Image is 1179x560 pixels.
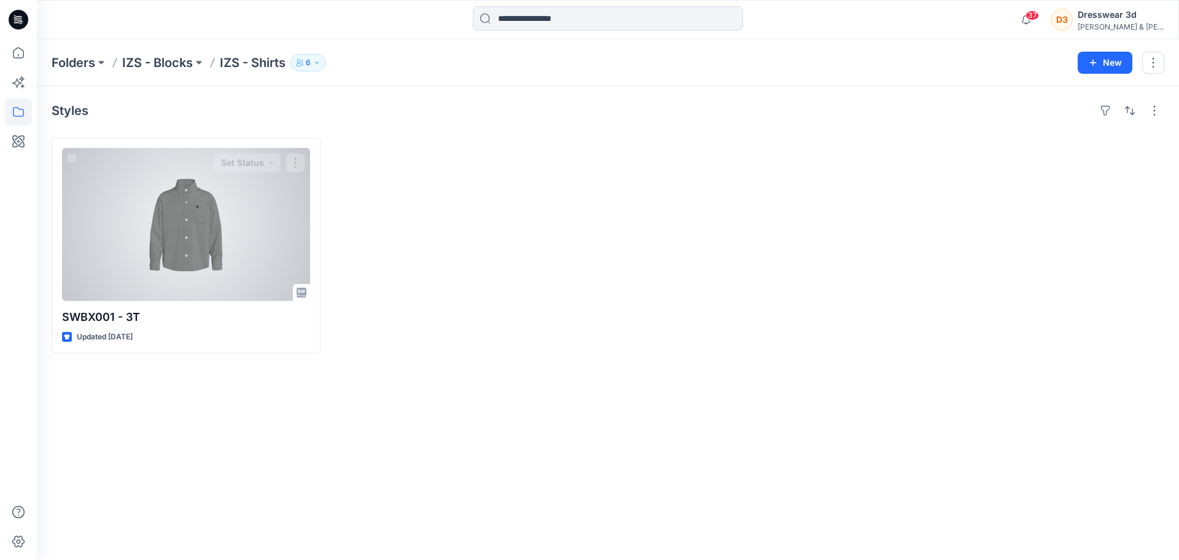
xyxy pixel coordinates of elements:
div: D3 [1051,9,1073,31]
span: 37 [1025,10,1039,20]
div: Dresswear 3d [1078,7,1164,22]
p: IZS - Shirts [220,54,286,71]
h4: Styles [52,103,88,118]
p: 6 [306,56,311,69]
a: SWBX001 - 3T [62,148,310,301]
button: 6 [290,54,326,71]
a: Folders [52,54,95,71]
p: Updated [DATE] [77,331,133,344]
p: SWBX001 - 3T [62,309,310,326]
button: New [1078,52,1132,74]
div: [PERSON_NAME] & [PERSON_NAME] [1078,22,1164,31]
a: IZS - Blocks [122,54,193,71]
